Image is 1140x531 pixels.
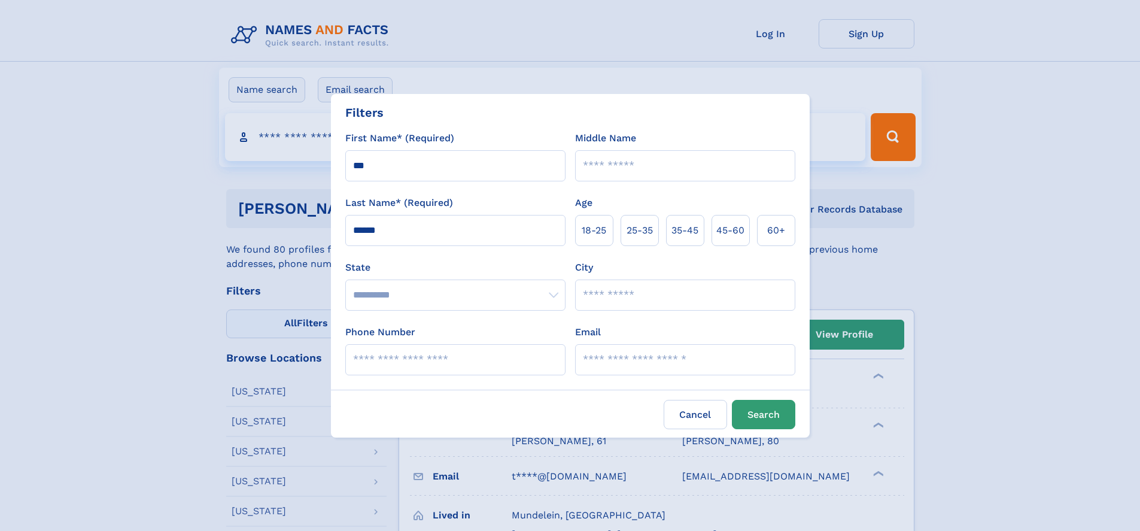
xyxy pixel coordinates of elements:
span: 35‑45 [671,223,698,238]
label: First Name* (Required) [345,131,454,145]
div: Filters [345,104,384,122]
label: Middle Name [575,131,636,145]
button: Search [732,400,795,429]
span: 25‑35 [627,223,653,238]
span: 18‑25 [582,223,606,238]
label: Cancel [664,400,727,429]
label: Last Name* (Required) [345,196,453,210]
label: Phone Number [345,325,415,339]
span: 45‑60 [716,223,744,238]
label: State [345,260,566,275]
label: Age [575,196,592,210]
span: 60+ [767,223,785,238]
label: Email [575,325,601,339]
label: City [575,260,593,275]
